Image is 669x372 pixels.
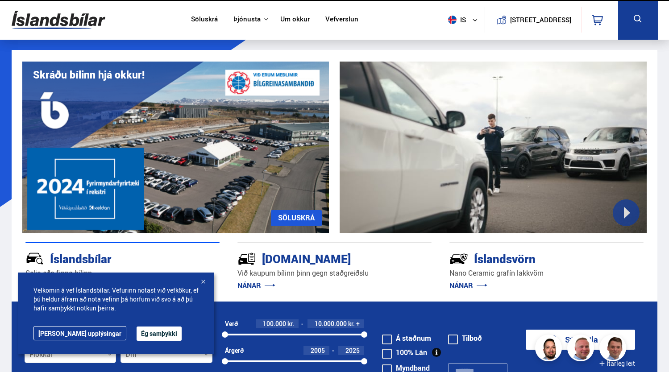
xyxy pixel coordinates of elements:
span: + [356,320,360,327]
button: [STREET_ADDRESS] [514,16,568,24]
img: JRvxyua_JYH6wB4c.svg [25,249,44,268]
label: 100% Lán [382,349,427,356]
a: Vefverslun [325,15,358,25]
span: is [445,16,467,24]
img: siFngHWaQ9KaOqBr.png [569,336,595,363]
button: Sýna bíla [526,330,635,350]
img: svg+xml;base64,PHN2ZyB4bWxucz0iaHR0cDovL3d3dy53My5vcmcvMjAwMC9zdmciIHdpZHRoPSI1MTIiIGhlaWdodD0iNT... [448,16,457,24]
a: Söluskrá [191,15,218,25]
span: 2025 [345,346,360,355]
label: Tilboð [448,335,482,342]
span: Velkomin á vef Íslandsbílar. Vefurinn notast við vefkökur, ef þú heldur áfram að nota vefinn þá h... [33,286,199,313]
span: kr. [287,320,294,327]
a: NÁNAR [237,281,275,290]
button: is [445,7,485,33]
a: [PERSON_NAME] upplýsingar [33,326,126,340]
a: Um okkur [280,15,310,25]
div: Íslandsbílar [25,250,188,266]
p: Við kaupum bílinn þinn gegn staðgreiðslu [237,268,432,278]
label: Á staðnum [382,335,431,342]
span: 10.000.000 [315,319,347,328]
img: tr5P-W3DuiFaO7aO.svg [237,249,256,268]
span: kr. [348,320,355,327]
div: Árgerð [225,347,244,354]
button: Ég samþykki [137,327,182,341]
label: Myndband [382,364,430,372]
span: 100.000 [263,319,286,328]
p: Selja eða finna bílinn [25,268,220,278]
button: Þjónusta [233,15,261,24]
a: NÁNAR [449,281,487,290]
div: Íslandsvörn [449,250,612,266]
a: [STREET_ADDRESS] [490,7,576,33]
p: Nano Ceramic grafín lakkvörn [449,268,644,278]
span: 2005 [311,346,325,355]
div: Verð [225,320,238,327]
img: -Svtn6bYgwAsiwNX.svg [449,249,468,268]
h1: Skráðu bílinn hjá okkur! [33,69,145,81]
img: nhp88E3Fdnt1Opn2.png [536,336,563,363]
div: [DOMAIN_NAME] [237,250,400,266]
img: G0Ugv5HjCgRt.svg [12,5,105,34]
a: SÖLUSKRÁ [271,210,322,226]
img: FbJEzSuNWCJXmdc-.webp [601,336,627,363]
img: eKx6w-_Home_640_.png [22,62,329,233]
